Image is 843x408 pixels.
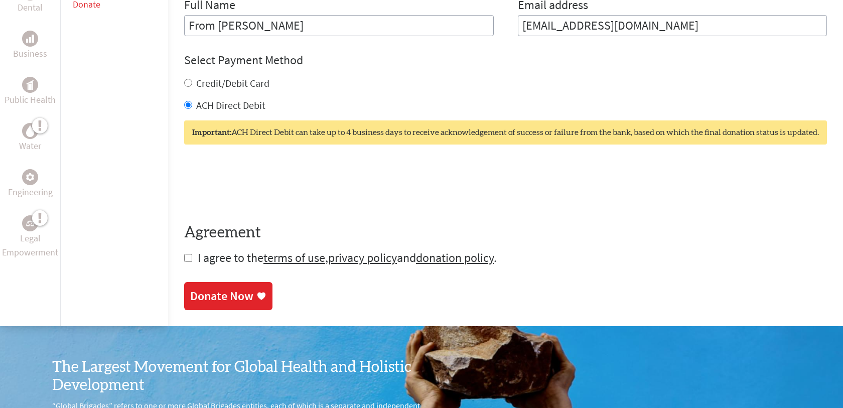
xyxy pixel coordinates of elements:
[22,169,38,185] div: Engineering
[2,231,58,259] p: Legal Empowerment
[26,125,34,137] img: Water
[13,31,47,61] a: BusinessBusiness
[2,215,58,259] a: Legal EmpowermentLegal Empowerment
[5,77,56,107] a: Public HealthPublic Health
[190,288,253,304] div: Donate Now
[184,52,827,68] h4: Select Payment Method
[192,128,231,137] strong: Important:
[19,123,41,153] a: WaterWater
[263,250,325,265] a: terms of use
[8,185,53,199] p: Engineering
[184,282,272,310] a: Donate Now
[184,120,827,145] div: ACH Direct Debit can take up to 4 business days to receive acknowledgement of success or failure ...
[13,47,47,61] p: Business
[22,77,38,93] div: Public Health
[8,169,53,199] a: EngineeringEngineering
[518,15,827,36] input: Your Email
[26,173,34,181] img: Engineering
[5,93,56,107] p: Public Health
[18,1,43,15] p: Dental
[22,215,38,231] div: Legal Empowerment
[196,77,269,89] label: Credit/Debit Card
[19,139,41,153] p: Water
[22,31,38,47] div: Business
[196,99,265,111] label: ACH Direct Debit
[184,224,827,242] h4: Agreement
[328,250,397,265] a: privacy policy
[52,358,421,394] h3: The Largest Movement for Global Health and Holistic Development
[22,123,38,139] div: Water
[416,250,494,265] a: donation policy
[26,80,34,90] img: Public Health
[184,165,337,204] iframe: reCAPTCHA
[184,15,494,36] input: Enter Full Name
[26,35,34,43] img: Business
[26,220,34,226] img: Legal Empowerment
[198,250,497,265] span: I agree to the , and .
